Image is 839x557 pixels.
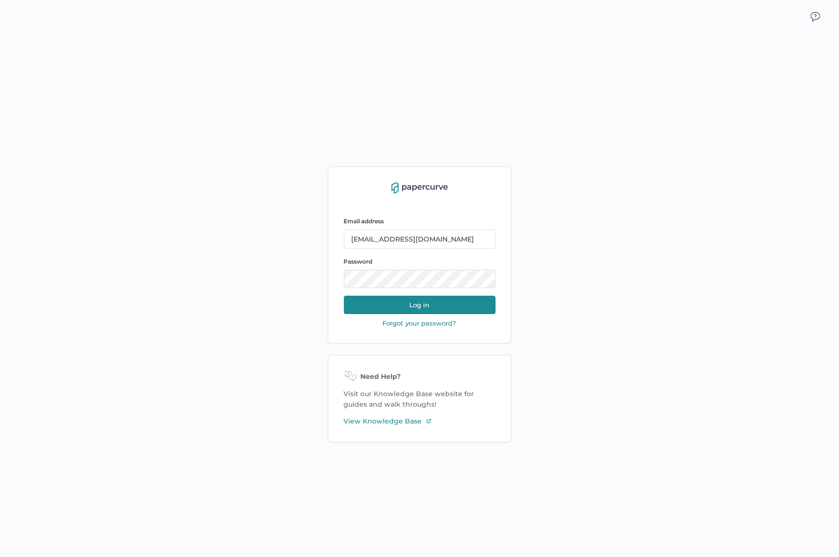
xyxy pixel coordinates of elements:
img: need-help-icon.d526b9f7.svg [344,371,357,383]
div: Need Help? [344,371,496,383]
span: Email address [344,218,384,225]
button: Forgot your password? [380,319,460,327]
img: external-link-icon-3.58f4c051.svg [426,418,432,424]
input: email@company.com [344,230,496,249]
div: Visit our Knowledge Base website for guides and walk throughs! [328,355,512,443]
img: papercurve-logo-colour.7244d18c.svg [391,182,448,194]
span: Password [344,258,373,265]
button: Log in [344,296,496,314]
span: View Knowledge Base [344,416,422,426]
img: icon_chat.2bd11823.svg [811,12,820,22]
